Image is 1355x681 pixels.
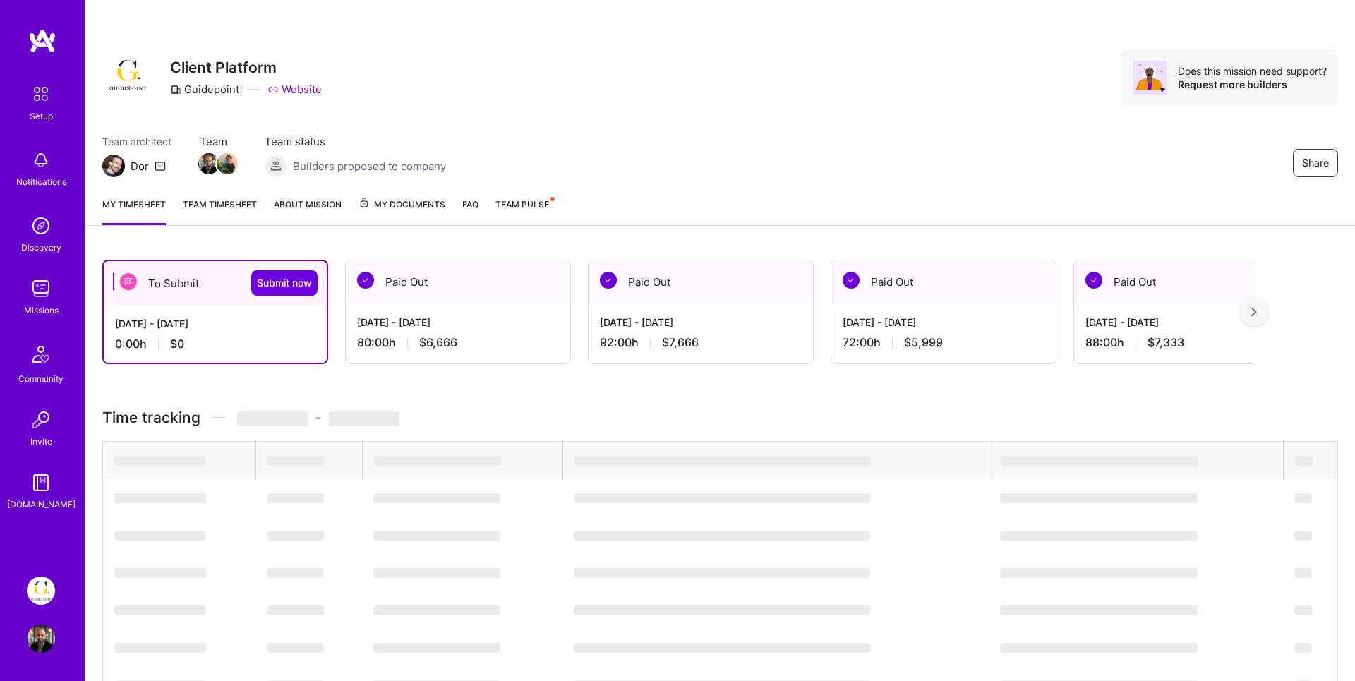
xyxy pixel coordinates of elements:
span: ‌ [267,568,324,578]
img: Paid Out [843,272,860,289]
span: ‌ [114,493,206,503]
h3: Client Platform [170,59,322,76]
div: 72:00 h [843,335,1044,350]
span: ‌ [267,643,324,653]
div: [DOMAIN_NAME] [7,497,76,512]
img: Paid Out [1085,272,1102,289]
h3: Time tracking [102,409,1338,426]
a: Team Member Avatar [200,152,218,176]
img: logo [28,28,56,54]
div: Guidepoint [170,82,239,97]
img: Team Architect [102,155,125,177]
i: icon Mail [155,160,166,171]
div: Dor [131,159,149,174]
span: ‌ [114,568,206,578]
img: discovery [27,212,55,240]
img: User Avatar [27,625,55,653]
span: $7,666 [662,335,699,350]
img: Team Member Avatar [198,153,219,174]
div: Notifications [16,174,66,189]
span: ‌ [267,493,324,503]
div: 92:00 h [600,335,802,350]
span: Team status [265,134,446,149]
a: Team Pulse [495,197,553,225]
img: right [1251,307,1257,317]
div: Paid Out [1074,260,1299,303]
span: ‌ [114,605,206,615]
div: Missions [24,303,59,318]
span: ‌ [114,643,206,653]
div: 80:00 h [357,335,559,350]
a: My timesheet [102,197,166,225]
span: ‌ [1294,605,1312,615]
span: ‌ [1001,456,1198,466]
a: FAQ [462,197,478,225]
span: ‌ [329,411,399,426]
img: teamwork [27,275,55,303]
span: $7,333 [1148,335,1184,350]
img: Avatar [1133,61,1167,95]
span: ‌ [1294,568,1312,578]
span: ‌ [267,531,324,541]
a: User Avatar [23,625,59,653]
span: My Documents [359,197,445,212]
img: To Submit [120,273,137,290]
a: Team Member Avatar [218,152,236,176]
span: - [237,409,399,426]
span: ‌ [1000,643,1198,653]
div: Invite [30,434,52,449]
span: $5,999 [904,335,943,350]
div: To Submit [104,261,327,305]
img: Team Member Avatar [217,153,238,174]
div: Community [18,371,64,386]
span: ‌ [574,531,870,541]
img: Invite [27,406,55,434]
a: About Mission [274,197,342,225]
span: ‌ [114,456,206,466]
span: ‌ [374,456,501,466]
img: Guidepoint: Client Platform [27,577,55,605]
span: ‌ [373,531,500,541]
span: $0 [170,337,184,351]
div: [DATE] - [DATE] [600,315,802,330]
span: ‌ [1295,456,1313,466]
a: My Documents [359,197,445,225]
span: ‌ [373,568,500,578]
a: Team timesheet [183,197,257,225]
span: ‌ [1294,643,1312,653]
span: ‌ [1000,531,1198,541]
span: Builders proposed to company [293,159,446,174]
img: setup [26,79,56,109]
button: Submit now [251,270,318,296]
span: ‌ [237,411,308,426]
span: ‌ [574,568,870,578]
span: $6,666 [419,335,457,350]
div: Paid Out [831,260,1056,303]
i: icon CompanyGray [170,84,181,95]
span: Team architect [102,134,171,149]
span: ‌ [373,605,500,615]
div: Request more builders [1178,78,1327,91]
img: Community [24,337,58,371]
img: Builders proposed to company [265,155,287,177]
div: Paid Out [589,260,813,303]
span: ‌ [373,493,500,503]
img: Paid Out [600,272,617,289]
img: bell [27,146,55,174]
span: ‌ [114,531,206,541]
div: 0:00 h [115,337,315,351]
div: 88:00 h [1085,335,1287,350]
div: Setup [30,109,53,123]
span: ‌ [1000,493,1198,503]
div: Does this mission need support? [1178,64,1327,78]
span: Team [200,134,236,149]
span: Share [1302,156,1329,170]
span: ‌ [1294,493,1312,503]
span: ‌ [1294,531,1312,541]
img: guide book [27,469,55,497]
div: [DATE] - [DATE] [843,315,1044,330]
div: [DATE] - [DATE] [115,316,315,331]
span: Submit now [257,276,312,290]
div: [DATE] - [DATE] [1085,315,1287,330]
div: Discovery [21,240,61,255]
